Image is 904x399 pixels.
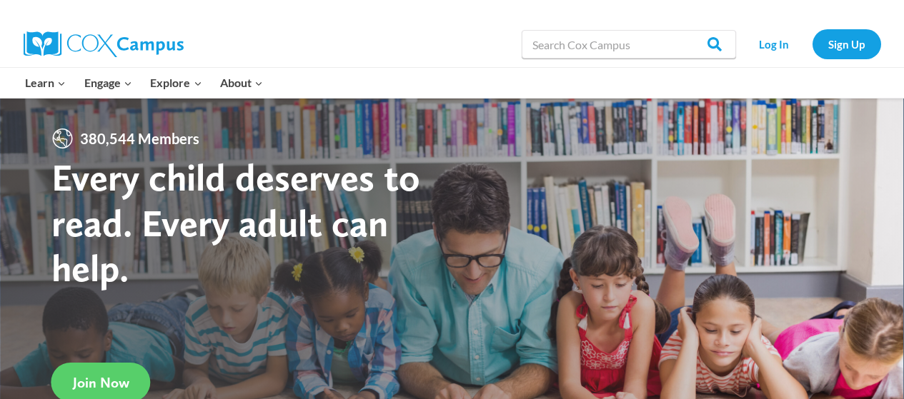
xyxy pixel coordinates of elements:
a: Sign Up [813,29,881,59]
span: About [220,74,263,92]
input: Search Cox Campus [522,30,736,59]
strong: Every child deserves to read. Every adult can help. [51,154,420,291]
span: 380,544 Members [74,127,205,150]
nav: Secondary Navigation [743,29,881,59]
span: Join Now [73,374,129,391]
span: Learn [25,74,66,92]
span: Explore [150,74,202,92]
a: Log In [743,29,805,59]
span: Engage [84,74,132,92]
nav: Primary Navigation [16,68,272,98]
img: Cox Campus [24,31,184,57]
